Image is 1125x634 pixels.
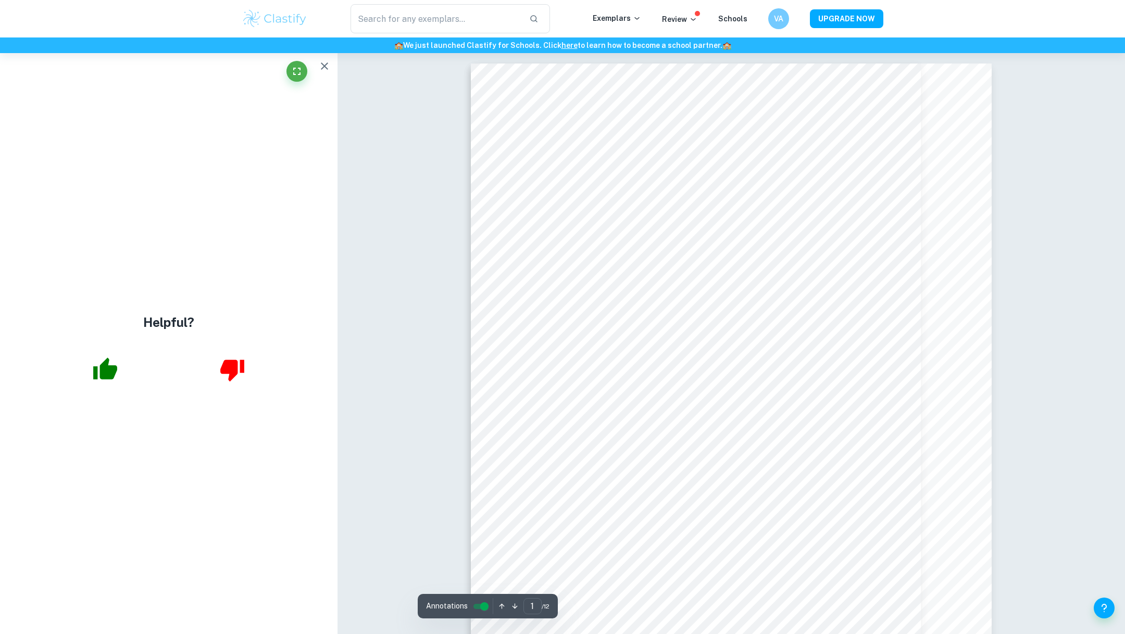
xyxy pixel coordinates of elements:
[2,40,1123,51] h6: We just launched Clastify for Schools. Click to learn how to become a school partner.
[773,13,785,24] h6: VA
[542,602,549,611] span: / 12
[143,313,194,332] h4: Helpful?
[426,601,468,612] span: Annotations
[1094,598,1115,618] button: Help and Feedback
[662,14,697,25] p: Review
[722,41,731,49] span: 🏫
[286,61,307,82] button: Fullscreen
[351,4,521,33] input: Search for any exemplars...
[394,41,403,49] span: 🏫
[768,8,789,29] button: VA
[242,8,308,29] img: Clastify logo
[561,41,578,49] a: here
[718,15,747,23] a: Schools
[593,12,641,24] p: Exemplars
[810,9,883,28] button: UPGRADE NOW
